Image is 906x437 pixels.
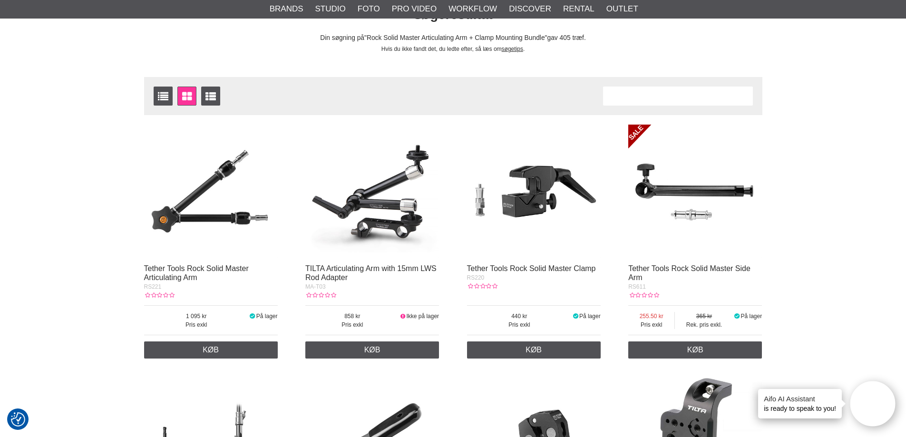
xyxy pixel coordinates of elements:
[467,264,596,272] a: Tether Tools Rock Solid Master Clamp
[177,87,196,106] a: Vinduevisning
[628,320,674,329] span: Pris exkl
[764,394,836,404] h4: Aifo AI Assistant
[201,87,220,106] a: Udvid liste
[305,283,326,290] span: MA-T03
[305,341,439,359] a: Køb
[399,313,407,320] i: Ikke på lager
[305,320,399,329] span: Pris exkl
[144,291,175,300] div: Kundebedømmelse: 0
[733,313,741,320] i: På lager
[509,3,551,15] a: Discover
[628,283,646,290] span: RS611
[467,125,601,258] img: Tether Tools Rock Solid Master Clamp
[270,3,303,15] a: Brands
[305,264,437,282] a: TILTA Articulating Arm with 15mm LWS Rod Adapter
[358,3,380,15] a: Foto
[364,34,547,41] span: Rock Solid Master Articulating Arm + Clamp Mounting Bundle
[392,3,437,15] a: Pro Video
[144,320,249,329] span: Pris exkl
[572,313,579,320] i: På lager
[467,274,485,281] span: RS220
[628,125,762,258] img: Tether Tools Rock Solid Master Side Arm
[406,313,439,320] span: Ikke på lager
[256,313,278,320] span: På lager
[11,411,25,428] button: Samtykkepræferencer
[144,264,249,282] a: Tether Tools Rock Solid Master Articulating Arm
[315,3,346,15] a: Studio
[11,412,25,427] img: Revisit consent button
[563,3,594,15] a: Rental
[144,283,162,290] span: RS221
[305,312,399,320] span: 858
[467,282,497,291] div: Kundebedømmelse: 0
[502,46,523,52] a: søgetips
[758,389,842,418] div: is ready to speak to you!
[628,312,674,320] span: 255.50
[320,34,586,41] span: Din søgning på gav 405 træf.
[154,87,173,106] a: Vis liste
[675,320,733,329] span: Rek. pris exkl.
[675,312,733,320] span: 365
[249,313,256,320] i: På lager
[628,264,750,282] a: Tether Tools Rock Solid Master Side Arm
[467,320,572,329] span: Pris exkl
[305,291,336,300] div: Kundebedømmelse: 0
[579,313,601,320] span: På lager
[144,312,249,320] span: 1 095
[381,46,502,52] span: Hvis du ikke fandt det, du ledte efter, så læs om
[467,341,601,359] a: Køb
[523,46,525,52] span: .
[144,125,278,258] img: Tether Tools Rock Solid Master Articulating Arm
[628,291,659,300] div: Kundebedømmelse: 0
[305,125,439,258] img: TILTA Articulating Arm with 15mm LWS Rod Adapter
[628,341,762,359] a: Køb
[740,313,762,320] span: På lager
[467,312,572,320] span: 440
[144,341,278,359] a: Køb
[448,3,497,15] a: Workflow
[606,3,638,15] a: Outlet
